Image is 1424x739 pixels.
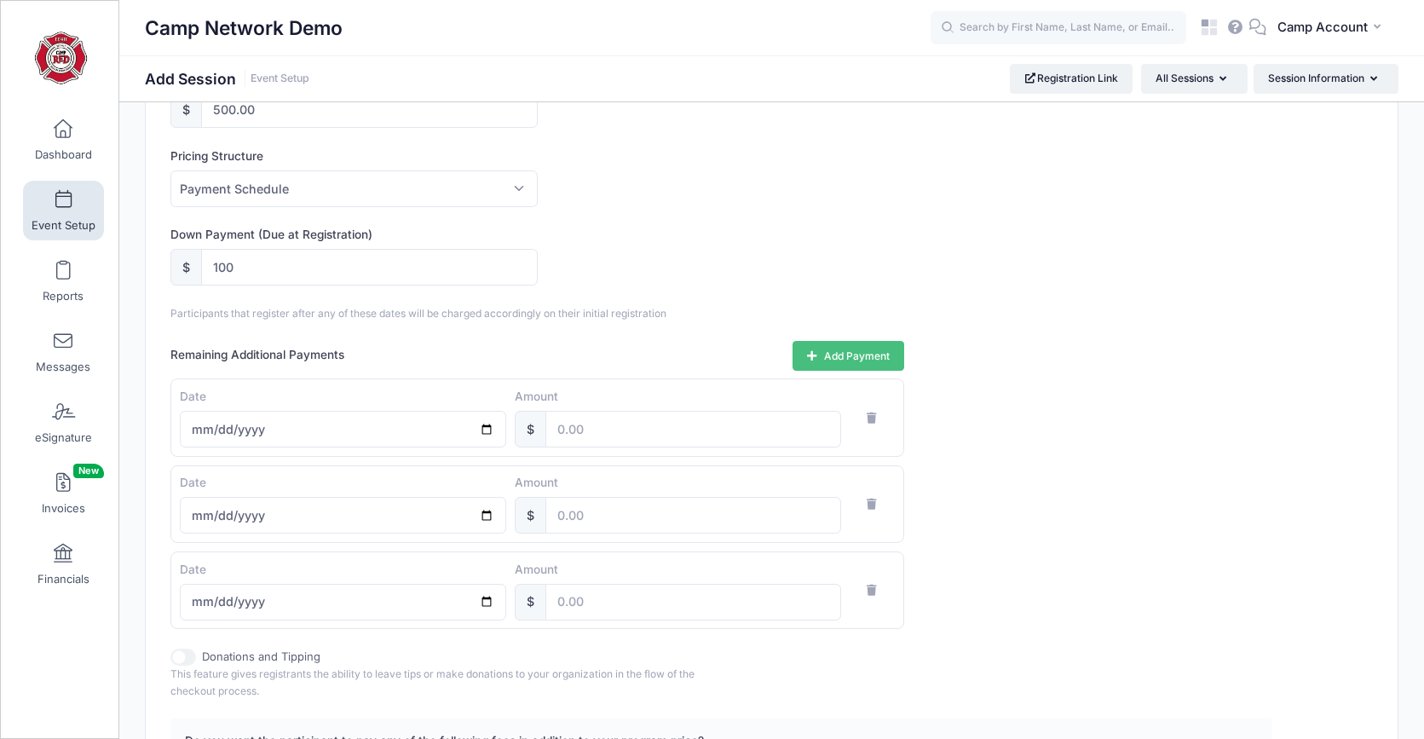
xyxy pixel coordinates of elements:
[201,91,537,128] input: 0.00
[251,72,309,85] a: Event Setup
[145,9,343,48] h1: Camp Network Demo
[515,474,558,491] label: Amount
[180,180,289,198] span: Payment Schedule
[23,534,104,594] a: Financials
[23,181,104,240] a: Event Setup
[1141,64,1248,93] button: All Sessions
[23,251,104,311] a: Reports
[545,584,841,621] input: 0.00
[1266,9,1398,48] button: Camp Account
[36,360,90,374] span: Messages
[23,393,104,453] a: eSignature
[170,170,537,207] span: Payment Schedule
[545,497,841,534] input: 0.00
[73,464,104,478] span: New
[23,322,104,382] a: Messages
[201,249,537,286] input: 0.00
[202,649,320,666] label: Donations and Tipping
[180,474,206,491] label: Date
[545,411,841,447] input: 0.00
[515,411,546,447] div: $
[32,218,95,233] span: Event Setup
[180,561,206,578] label: Date
[35,147,92,162] span: Dashboard
[170,147,721,165] label: Pricing Structure
[170,91,202,128] div: $
[43,289,84,303] span: Reports
[170,307,666,320] small: Participants that register after any of these dates will be charged accordingly on their initial ...
[793,341,904,370] button: Add Payment
[931,11,1186,45] input: Search by First Name, Last Name, or Email...
[170,346,344,363] label: Remaining Additional Payments
[42,501,85,516] span: Invoices
[1,18,120,99] a: Camp Network Demo
[170,249,202,286] div: $
[1277,18,1368,37] span: Camp Account
[23,464,104,523] a: InvoicesNew
[29,26,93,90] img: Camp Network Demo
[180,388,206,405] label: Date
[170,226,721,243] label: Down Payment (Due at Registration)
[1254,64,1398,93] button: Session Information
[515,388,558,405] label: Amount
[23,110,104,170] a: Dashboard
[515,497,546,534] div: $
[145,70,309,88] h1: Add Session
[515,561,558,578] label: Amount
[35,430,92,445] span: eSignature
[37,572,89,586] span: Financials
[515,584,546,621] div: $
[170,667,695,697] span: This feature gives registrants the ability to leave tips or make donations to your organization i...
[1010,64,1133,93] a: Registration Link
